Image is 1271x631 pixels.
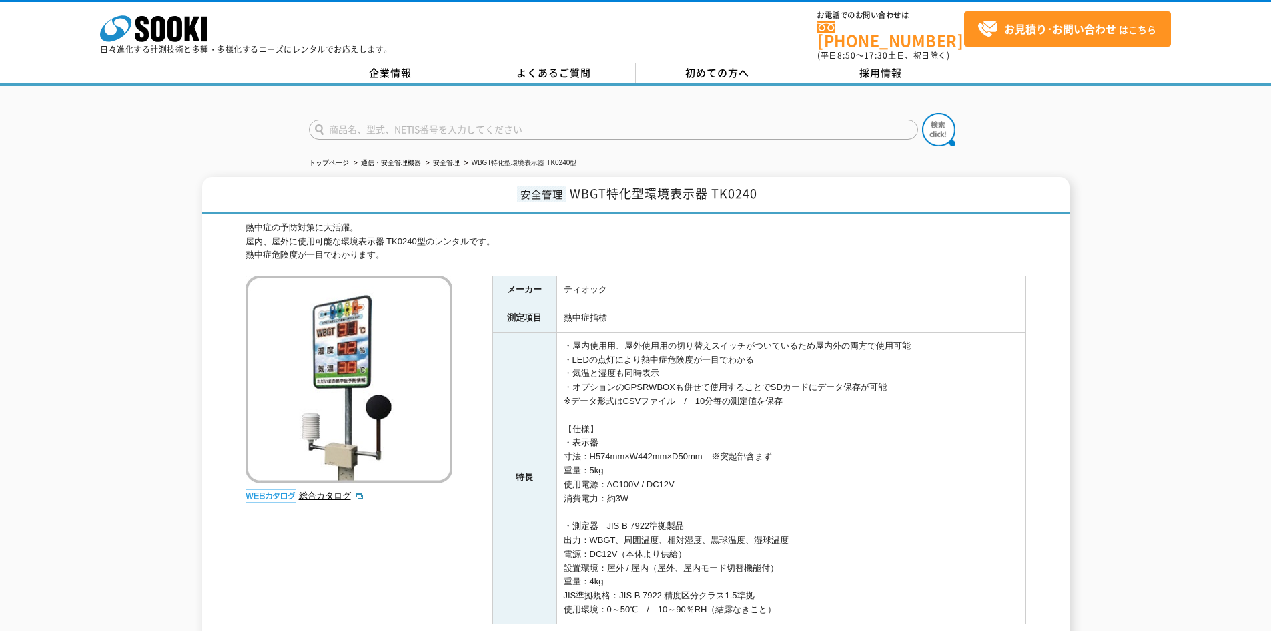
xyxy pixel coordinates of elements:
[246,489,296,503] img: webカタログ
[472,63,636,83] a: よくあるご質問
[361,159,421,166] a: 通信・安全管理機器
[837,49,856,61] span: 8:50
[636,63,799,83] a: 初めての方へ
[309,159,349,166] a: トップページ
[462,156,577,170] li: WBGT特化型環境表示器 TK0240型
[492,304,556,333] th: 測定項目
[492,332,556,624] th: 特長
[817,11,964,19] span: お電話でのお問い合わせは
[246,221,1026,262] div: 熱中症の予防対策に大活躍。 屋内、屋外に使用可能な環境表示器 TK0240型のレンタルです。 熱中症危険度が一目でわかります。
[309,120,918,140] input: 商品名、型式、NETIS番号を入力してください
[685,65,749,80] span: 初めての方へ
[299,491,364,501] a: 総合カタログ
[556,332,1025,624] td: ・屋内使用用、屋外使用用の切り替えスイッチがついているため屋内外の両方で使用可能 ・LEDの点灯により熱中症危険度が一目でわかる ・気温と湿度も同時表示 ・オプションのGPSRWBOXも併せて使...
[556,276,1025,304] td: ティオック
[517,186,566,202] span: 安全管理
[1004,21,1116,37] strong: お見積り･お問い合わせ
[246,276,452,483] img: WBGT特化型環境表示器 TK0240型
[100,45,392,53] p: 日々進化する計測技術と多種・多様化するニーズにレンタルでお応えします。
[556,304,1025,333] td: 熱中症指標
[964,11,1171,47] a: お見積り･お問い合わせはこちら
[817,21,964,48] a: [PHONE_NUMBER]
[309,63,472,83] a: 企業情報
[977,19,1156,39] span: はこちら
[799,63,963,83] a: 採用情報
[492,276,556,304] th: メーカー
[864,49,888,61] span: 17:30
[922,113,955,146] img: btn_search.png
[433,159,460,166] a: 安全管理
[817,49,949,61] span: (平日 ～ 土日、祝日除く)
[570,184,757,202] span: WBGT特化型環境表示器 TK0240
